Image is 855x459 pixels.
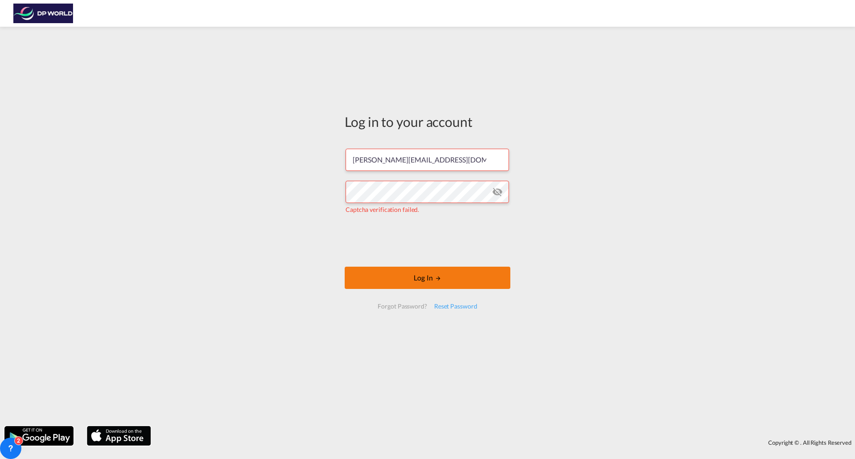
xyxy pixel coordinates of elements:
div: Reset Password [431,298,481,314]
md-icon: icon-eye-off [492,187,503,197]
div: Copyright © . All Rights Reserved [155,435,855,450]
div: Forgot Password? [374,298,430,314]
div: Log in to your account [345,112,510,131]
img: google.png [4,425,74,447]
iframe: reCAPTCHA [360,223,495,258]
img: apple.png [86,425,152,447]
span: Captcha verification failed. [346,206,419,213]
button: LOGIN [345,267,510,289]
img: c08ca190194411f088ed0f3ba295208c.png [13,4,73,24]
input: Enter email/phone number [346,149,509,171]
